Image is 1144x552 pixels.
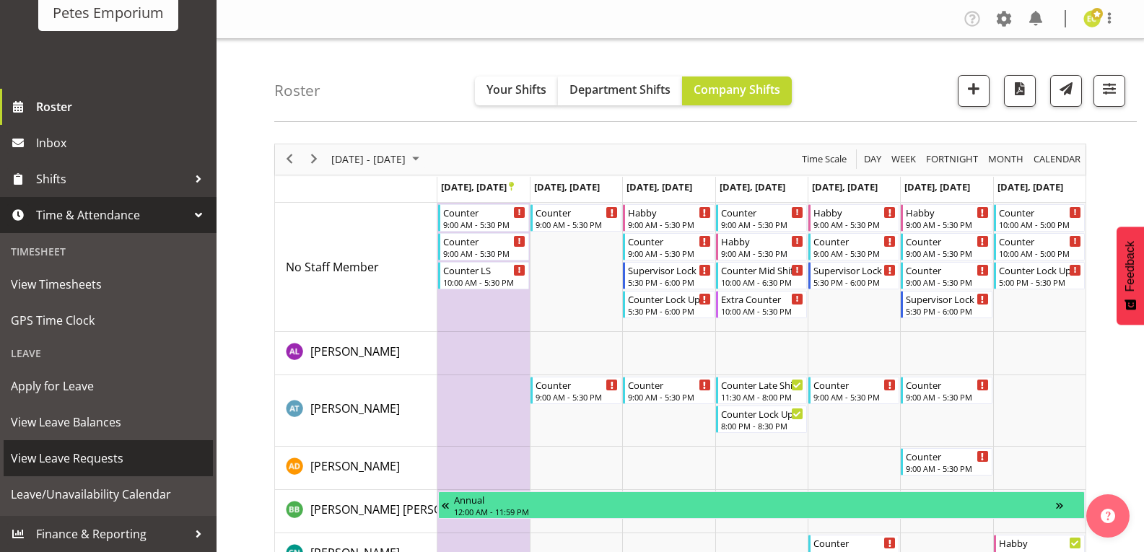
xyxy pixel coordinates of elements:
[994,262,1085,289] div: No Staff Member"s event - Counter Lock Up Begin From Sunday, January 25, 2026 at 5:00:00 PM GMT+1...
[11,411,206,433] span: View Leave Balances
[999,205,1081,219] div: Counter
[438,262,529,289] div: No Staff Member"s event - Counter LS Begin From Monday, January 19, 2026 at 10:00:00 AM GMT+13:00...
[310,458,400,474] span: [PERSON_NAME]
[1031,150,1083,168] button: Month
[628,205,710,219] div: Habby
[813,247,896,259] div: 9:00 AM - 5:30 PM
[694,82,780,97] span: Company Shifts
[4,440,213,476] a: View Leave Requests
[454,492,1056,507] div: Annual
[275,332,437,375] td: Abigail Lane resource
[906,234,988,248] div: Counter
[4,237,213,266] div: Timesheet
[628,292,710,306] div: Counter Lock Up
[721,305,803,317] div: 10:00 AM - 5:30 PM
[275,490,437,533] td: Beena Beena resource
[906,219,988,230] div: 9:00 AM - 5:30 PM
[534,180,600,193] span: [DATE], [DATE]
[4,266,213,302] a: View Timesheets
[438,204,529,232] div: No Staff Member"s event - Counter Begin From Monday, January 19, 2026 at 9:00:00 AM GMT+13:00 End...
[901,377,992,404] div: Alex-Micheal Taniwha"s event - Counter Begin From Saturday, January 24, 2026 at 9:00:00 AM GMT+13...
[443,219,525,230] div: 9:00 AM - 5:30 PM
[628,234,710,248] div: Counter
[623,204,714,232] div: No Staff Member"s event - Habby Begin From Wednesday, January 21, 2026 at 9:00:00 AM GMT+13:00 En...
[906,305,988,317] div: 5:30 PM - 6:00 PM
[721,406,803,421] div: Counter Lock Up
[1083,10,1101,27] img: emma-croft7499.jpg
[721,276,803,288] div: 10:00 AM - 6:30 PM
[999,263,1081,277] div: Counter Lock Up
[808,204,899,232] div: No Staff Member"s event - Habby Begin From Friday, January 23, 2026 at 9:00:00 AM GMT+13:00 Ends ...
[906,391,988,403] div: 9:00 AM - 5:30 PM
[536,391,618,403] div: 9:00 AM - 5:30 PM
[721,247,803,259] div: 9:00 AM - 5:30 PM
[280,150,300,168] button: Previous
[628,263,710,277] div: Supervisor Lock Up
[901,204,992,232] div: No Staff Member"s event - Habby Begin From Saturday, January 24, 2026 at 9:00:00 AM GMT+13:00 End...
[901,262,992,289] div: No Staff Member"s event - Counter Begin From Saturday, January 24, 2026 at 9:00:00 AM GMT+13:00 E...
[310,343,400,360] a: [PERSON_NAME]
[275,375,437,447] td: Alex-Micheal Taniwha resource
[36,168,188,190] span: Shifts
[536,377,618,392] div: Counter
[808,377,899,404] div: Alex-Micheal Taniwha"s event - Counter Begin From Friday, January 23, 2026 at 9:00:00 AM GMT+13:0...
[721,219,803,230] div: 9:00 AM - 5:30 PM
[329,150,426,168] button: January 2026
[906,449,988,463] div: Counter
[36,132,209,154] span: Inbox
[441,180,514,193] span: [DATE], [DATE]
[716,377,807,404] div: Alex-Micheal Taniwha"s event - Counter Late Shift Begin From Thursday, January 22, 2026 at 11:30:...
[274,82,320,99] h4: Roster
[813,377,896,392] div: Counter
[443,234,525,248] div: Counter
[310,501,492,518] a: [PERSON_NAME] [PERSON_NAME]
[906,292,988,306] div: Supervisor Lock Up
[536,205,618,219] div: Counter
[721,292,803,306] div: Extra Counter
[716,262,807,289] div: No Staff Member"s event - Counter Mid Shift Begin From Thursday, January 22, 2026 at 10:00:00 AM ...
[800,150,848,168] span: Time Scale
[999,535,1081,550] div: Habby
[628,305,710,317] div: 5:30 PM - 6:00 PM
[36,204,188,226] span: Time & Attendance
[623,262,714,289] div: No Staff Member"s event - Supervisor Lock Up Begin From Wednesday, January 21, 2026 at 5:30:00 PM...
[682,76,792,105] button: Company Shifts
[11,447,206,469] span: View Leave Requests
[925,150,979,168] span: Fortnight
[906,205,988,219] div: Habby
[475,76,558,105] button: Your Shifts
[999,219,1081,230] div: 10:00 AM - 5:00 PM
[623,291,714,318] div: No Staff Member"s event - Counter Lock Up Begin From Wednesday, January 21, 2026 at 5:30:00 PM GM...
[986,150,1026,168] button: Timeline Month
[813,219,896,230] div: 9:00 AM - 5:30 PM
[1093,75,1125,107] button: Filter Shifts
[889,150,919,168] button: Timeline Week
[721,263,803,277] div: Counter Mid Shift
[906,276,988,288] div: 9:00 AM - 5:30 PM
[808,233,899,260] div: No Staff Member"s event - Counter Begin From Friday, January 23, 2026 at 9:00:00 AM GMT+13:00 End...
[530,204,621,232] div: No Staff Member"s event - Counter Begin From Tuesday, January 20, 2026 at 9:00:00 AM GMT+13:00 En...
[901,291,992,318] div: No Staff Member"s event - Supervisor Lock Up Begin From Saturday, January 24, 2026 at 5:30:00 PM ...
[987,150,1025,168] span: Month
[438,233,529,260] div: No Staff Member"s event - Counter Begin From Monday, January 19, 2026 at 9:00:00 AM GMT+13:00 End...
[890,150,917,168] span: Week
[813,276,896,288] div: 5:30 PM - 6:00 PM
[558,76,682,105] button: Department Shifts
[569,82,671,97] span: Department Shifts
[862,150,884,168] button: Timeline Day
[530,377,621,404] div: Alex-Micheal Taniwha"s event - Counter Begin From Tuesday, January 20, 2026 at 9:00:00 AM GMT+13:...
[536,219,618,230] div: 9:00 AM - 5:30 PM
[716,291,807,318] div: No Staff Member"s event - Extra Counter Begin From Thursday, January 22, 2026 at 10:00:00 AM GMT+...
[721,391,803,403] div: 11:30 AM - 8:00 PM
[999,234,1081,248] div: Counter
[721,420,803,431] div: 8:00 PM - 8:30 PM
[720,180,785,193] span: [DATE], [DATE]
[11,310,206,331] span: GPS Time Clock
[302,144,326,175] div: next period
[4,302,213,338] a: GPS Time Clock
[863,150,883,168] span: Day
[310,501,492,517] span: [PERSON_NAME] [PERSON_NAME]
[326,144,428,175] div: January 19 - 25, 2026
[36,523,188,545] span: Finance & Reporting
[486,82,546,97] span: Your Shifts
